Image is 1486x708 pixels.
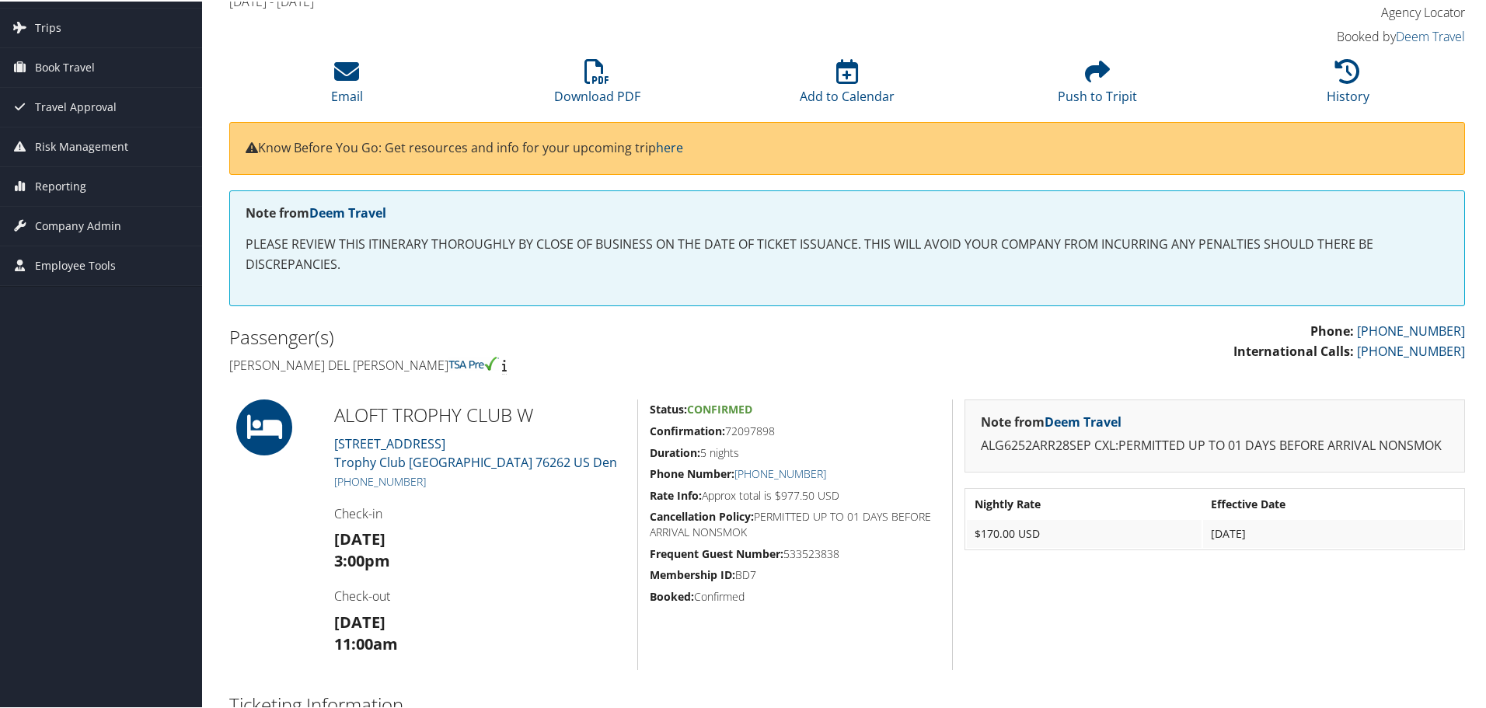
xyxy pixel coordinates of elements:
[1058,66,1137,103] a: Push to Tripit
[334,549,390,570] strong: 3:00pm
[448,355,499,369] img: tsa-precheck.png
[246,137,1449,157] p: Know Before You Go: Get resources and info for your upcoming trip
[1396,26,1465,44] a: Deem Travel
[1327,66,1369,103] a: History
[967,518,1202,546] td: $170.00 USD
[734,465,826,480] a: [PHONE_NUMBER]
[35,166,86,204] span: Reporting
[967,489,1202,517] th: Nightly Rate
[334,586,626,603] h4: Check-out
[981,434,1449,455] p: ALG6252ARR28SEP CXL:PERMITTED UP TO 01 DAYS BEFORE ARRIVAL NONSMOK
[246,203,386,220] strong: Note from
[334,610,385,631] strong: [DATE]
[650,588,940,603] h5: Confirmed
[35,7,61,46] span: Trips
[1045,412,1121,429] a: Deem Travel
[1174,26,1465,44] h4: Booked by
[687,400,752,415] span: Confirmed
[35,245,116,284] span: Employee Tools
[650,545,783,560] strong: Frequent Guest Number:
[1203,518,1463,546] td: [DATE]
[334,527,385,548] strong: [DATE]
[35,47,95,85] span: Book Travel
[656,138,683,155] a: here
[334,473,426,487] a: [PHONE_NUMBER]
[650,566,940,581] h5: BD7
[334,400,626,427] h2: ALOFT TROPHY CLUB W
[331,66,363,103] a: Email
[650,487,702,501] strong: Rate Info:
[650,422,725,437] strong: Confirmation:
[650,465,734,480] strong: Phone Number:
[1357,321,1465,338] a: [PHONE_NUMBER]
[35,126,128,165] span: Risk Management
[35,205,121,244] span: Company Admin
[229,323,835,349] h2: Passenger(s)
[650,507,940,538] h5: PERMITTED UP TO 01 DAYS BEFORE ARRIVAL NONSMOK
[650,507,754,522] strong: Cancellation Policy:
[554,66,640,103] a: Download PDF
[309,203,386,220] a: Deem Travel
[1310,321,1354,338] strong: Phone:
[334,504,626,521] h4: Check-in
[650,400,687,415] strong: Status:
[1357,341,1465,358] a: [PHONE_NUMBER]
[650,422,940,438] h5: 72097898
[1203,489,1463,517] th: Effective Date
[650,444,940,459] h5: 5 nights
[1233,341,1354,358] strong: International Calls:
[650,545,940,560] h5: 533523838
[1174,2,1465,19] h4: Agency Locator
[229,355,835,372] h4: [PERSON_NAME] del [PERSON_NAME]
[650,487,940,502] h5: Approx total is $977.50 USD
[334,434,617,469] a: [STREET_ADDRESS]Trophy Club [GEOGRAPHIC_DATA] 76262 US Den
[35,86,117,125] span: Travel Approval
[800,66,895,103] a: Add to Calendar
[650,566,735,581] strong: Membership ID:
[981,412,1121,429] strong: Note from
[334,632,398,653] strong: 11:00am
[650,588,694,602] strong: Booked:
[650,444,700,459] strong: Duration:
[246,233,1449,273] p: PLEASE REVIEW THIS ITINERARY THOROUGHLY BY CLOSE OF BUSINESS ON THE DATE OF TICKET ISSUANCE. THIS...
